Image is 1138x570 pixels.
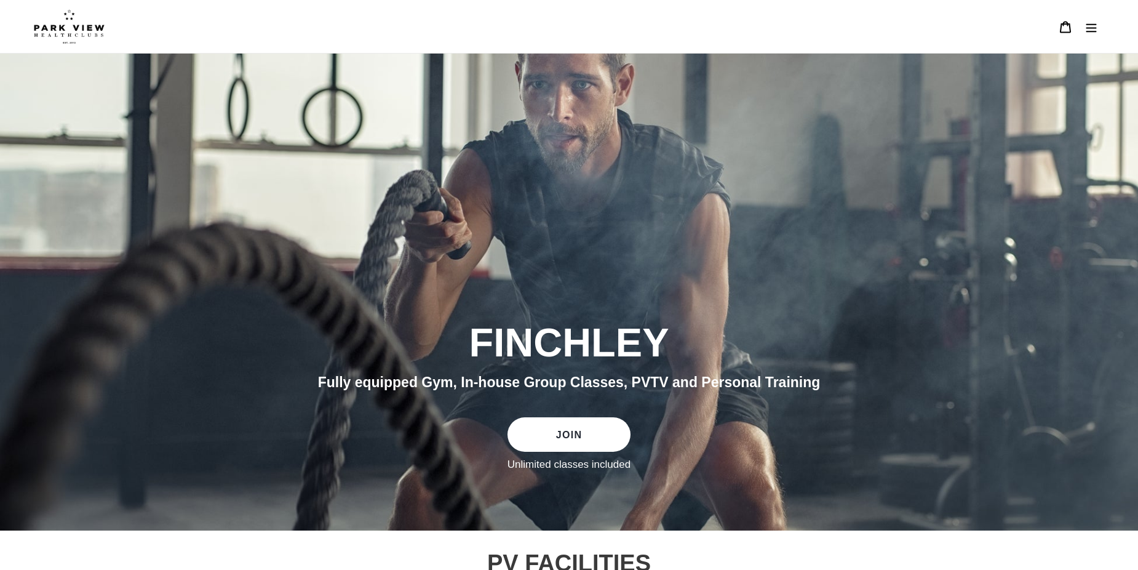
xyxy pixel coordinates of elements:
[1078,14,1104,40] button: Menu
[234,319,904,367] h2: FINCHLEY
[507,458,631,472] label: Unlimited classes included
[34,9,105,44] img: Park view health clubs is a gym near you.
[318,374,821,390] span: Fully equipped Gym, In-house Group Classes, PVTV and Personal Training
[507,417,631,452] a: JOIN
